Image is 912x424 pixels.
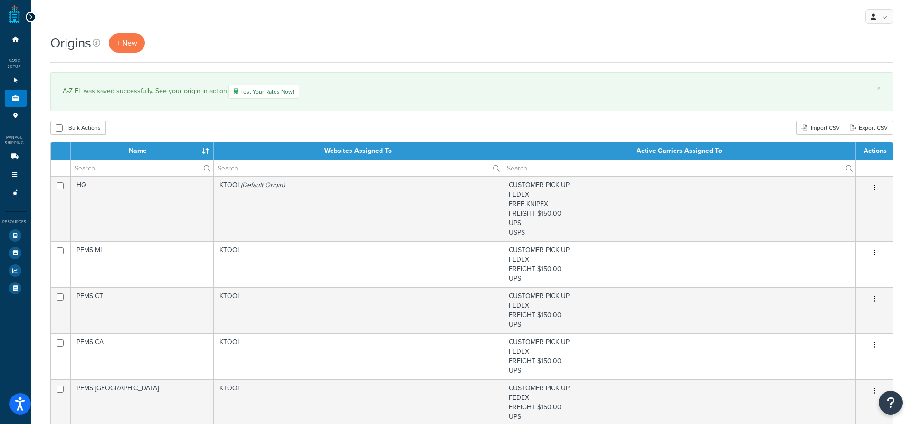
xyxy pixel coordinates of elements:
li: Help Docs [5,280,27,297]
td: CUSTOMER PICK UP FEDEX FREIGHT $150.00 UPS [503,333,856,379]
th: Websites Assigned To [214,142,503,160]
td: CUSTOMER PICK UP FEDEX FREIGHT $150.00 UPS [503,241,856,287]
li: Analytics [5,262,27,279]
input: Search [214,160,503,176]
li: Test Your Rates [5,227,27,244]
td: PEMS MI [71,241,213,287]
td: HQ [71,176,213,241]
button: Bulk Actions [50,121,106,135]
li: Pickup Locations [5,107,27,125]
td: CUSTOMER PICK UP FEDEX FREIGHT $150.00 UPS [503,287,856,333]
td: PEMS CT [71,287,213,333]
a: + New [109,33,145,53]
i: (Default Origin) [241,180,285,190]
h1: Origins [50,34,91,52]
li: Origins [5,90,27,107]
td: PEMS CA [71,333,213,379]
input: Search [503,160,855,176]
a: ShipperHQ Home [9,5,20,24]
th: Actions [856,142,893,160]
td: KTOOL [214,176,503,241]
button: Open Resource Center [879,391,902,415]
li: Carriers [5,148,27,166]
li: Shipping Rules [5,166,27,184]
input: Search [71,160,213,176]
th: Active Carriers Assigned To [503,142,856,160]
td: KTOOL [214,287,503,333]
a: × [877,85,881,92]
span: + New [116,38,137,48]
a: Test Your Rates Now! [228,85,299,99]
li: Websites [5,72,27,89]
div: Import CSV [796,121,845,135]
div: A-Z FL was saved successfully. See your origin in action [63,85,881,99]
td: CUSTOMER PICK UP FEDEX FREE KNIPEX FREIGHT $150.00 UPS USPS [503,176,856,241]
li: Marketplace [5,245,27,262]
td: KTOOL [214,241,503,287]
th: Name : activate to sort column ascending [71,142,213,160]
a: Export CSV [845,121,893,135]
li: Advanced Features [5,184,27,202]
li: Dashboard [5,31,27,48]
td: KTOOL [214,333,503,379]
